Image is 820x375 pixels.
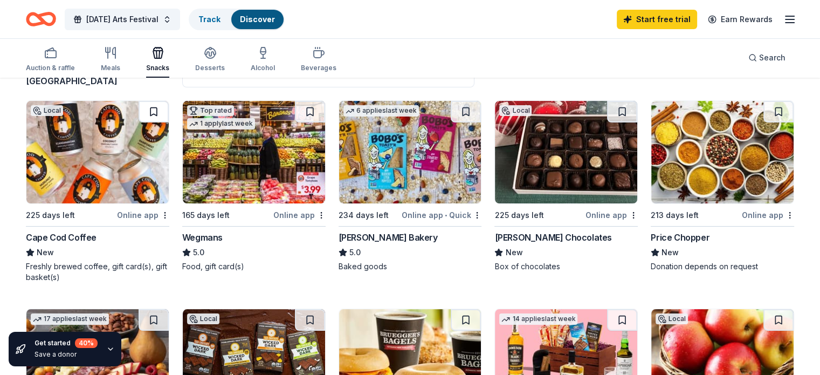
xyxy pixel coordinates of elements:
[445,211,447,220] span: •
[195,42,225,78] button: Desserts
[494,100,638,272] a: Image for Fedele's ChocolatesLocal225 days leftOnline app[PERSON_NAME] ChocolatesNewBox of chocol...
[656,313,688,324] div: Local
[117,208,169,222] div: Online app
[495,101,637,203] img: Image for Fedele's Chocolates
[742,208,794,222] div: Online app
[182,231,223,244] div: Wegmans
[343,105,419,117] div: 6 applies last week
[585,208,638,222] div: Online app
[651,209,699,222] div: 213 days left
[301,42,336,78] button: Beverages
[701,10,779,29] a: Earn Rewards
[35,338,98,348] div: Get started
[26,6,56,32] a: Home
[240,15,275,24] a: Discover
[251,64,275,72] div: Alcohol
[26,261,169,283] div: Freshly brewed coffee, gift card(s), gift basket(s)
[651,261,794,272] div: Donation depends on request
[349,246,361,259] span: 5.0
[759,51,785,64] span: Search
[187,118,255,129] div: 1 apply last week
[339,101,481,203] img: Image for Bobo's Bakery
[101,64,120,72] div: Meals
[86,13,159,26] span: [DATE] Arts Festival
[37,246,54,259] span: New
[182,100,326,272] a: Image for WegmansTop rated1 applylast week165 days leftOnline appWegmans5.0Food, gift card(s)
[651,101,794,203] img: Image for Price Chopper
[339,100,482,272] a: Image for Bobo's Bakery6 applieslast week234 days leftOnline app•Quick[PERSON_NAME] Bakery5.0Bake...
[494,209,543,222] div: 225 days left
[499,313,577,325] div: 14 applies last week
[402,208,481,222] div: Online app Quick
[65,9,180,30] button: [DATE] Arts Festival
[651,100,794,272] a: Image for Price Chopper213 days leftOnline appPrice ChopperNewDonation depends on request
[101,42,120,78] button: Meals
[494,261,638,272] div: Box of chocolates
[505,246,522,259] span: New
[146,42,169,78] button: Snacks
[182,261,326,272] div: Food, gift card(s)
[651,231,709,244] div: Price Chopper
[26,231,97,244] div: Cape Cod Coffee
[193,246,204,259] span: 5.0
[301,64,336,72] div: Beverages
[499,105,532,116] div: Local
[26,42,75,78] button: Auction & raffle
[195,64,225,72] div: Desserts
[187,313,219,324] div: Local
[31,313,109,325] div: 17 applies last week
[75,338,98,348] div: 40 %
[26,209,75,222] div: 225 days left
[189,9,285,30] button: TrackDiscover
[740,47,794,69] button: Search
[31,105,63,116] div: Local
[339,231,438,244] div: [PERSON_NAME] Bakery
[26,101,169,203] img: Image for Cape Cod Coffee
[273,208,326,222] div: Online app
[339,261,482,272] div: Baked goods
[35,350,98,359] div: Save a donor
[187,105,234,116] div: Top rated
[26,64,75,72] div: Auction & raffle
[146,64,169,72] div: Snacks
[617,10,697,29] a: Start free trial
[251,42,275,78] button: Alcohol
[198,15,220,24] a: Track
[494,231,611,244] div: [PERSON_NAME] Chocolates
[182,209,230,222] div: 165 days left
[661,246,679,259] span: New
[26,100,169,283] a: Image for Cape Cod CoffeeLocal225 days leftOnline appCape Cod CoffeeNewFreshly brewed coffee, gif...
[183,101,325,203] img: Image for Wegmans
[339,209,389,222] div: 234 days left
